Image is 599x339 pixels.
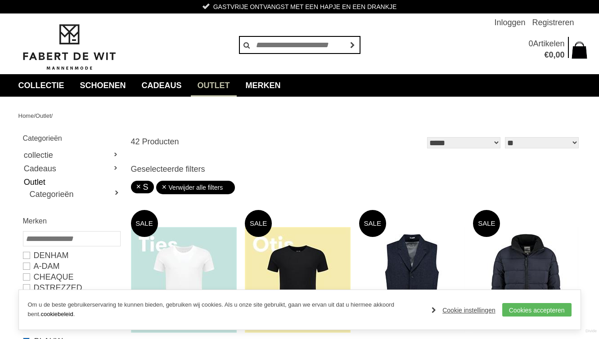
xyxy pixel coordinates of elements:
a: DENHAM [23,250,120,261]
a: cookiebeleid [41,311,73,317]
span: / [51,112,53,119]
span: 42 Producten [131,137,179,146]
img: Dstrezzed 101240 Jassen [473,227,579,333]
a: S [136,183,149,192]
a: Verwijder alle filters [162,181,230,194]
a: Cadeaus [23,162,120,175]
a: Outlet [36,112,51,119]
a: Categorieën [30,189,120,200]
span: Artikelen [533,39,564,48]
a: Inloggen [494,13,525,31]
a: Cookie instellingen [432,303,495,317]
p: Om u de beste gebruikerservaring te kunnen bieden, gebruiken wij cookies. Als u onze site gebruik... [28,300,423,319]
span: 0 [528,39,533,48]
img: A-DAM Otis T-shirts [245,227,351,333]
span: 00 [555,50,564,59]
h2: Categorieën [23,133,120,144]
a: Merken [239,74,288,97]
a: Dstrezzed [23,282,120,293]
span: / [34,112,36,119]
span: € [544,50,549,59]
span: 0 [549,50,553,59]
img: A-DAM Ties T-shirts [131,227,237,333]
h2: Merken [23,215,120,227]
img: Dstrezzed 121110 Vesten en Gilets [359,227,465,333]
a: Schoenen [73,74,133,97]
a: Outlet [191,74,237,97]
a: Cookies accepteren [502,303,572,317]
a: Outlet [23,175,120,189]
a: collectie [12,74,71,97]
img: Fabert de Wit [18,23,120,71]
h3: Geselecteerde filters [131,164,581,174]
a: collectie [23,148,120,162]
span: , [553,50,555,59]
a: Registreren [532,13,574,31]
a: A-DAM [23,261,120,272]
a: Cheaque [23,272,120,282]
a: Divide [585,326,597,337]
a: Cadeaus [135,74,189,97]
a: Home [18,112,34,119]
